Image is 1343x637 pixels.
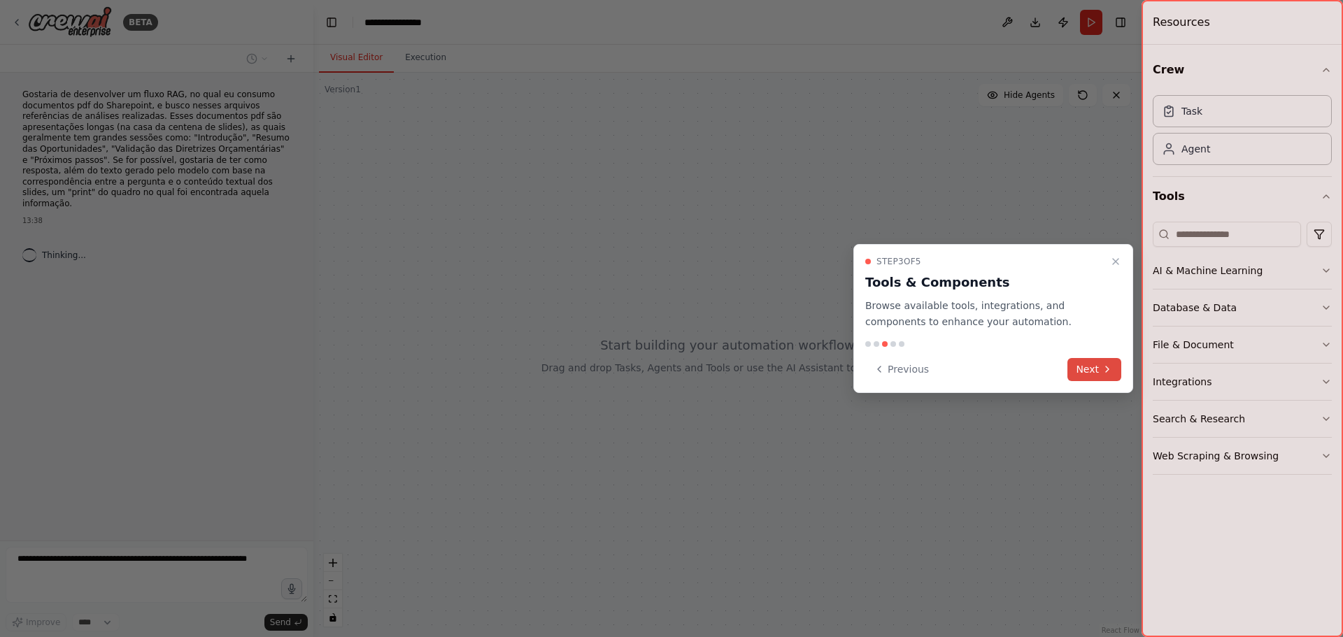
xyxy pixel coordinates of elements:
[865,298,1104,330] p: Browse available tools, integrations, and components to enhance your automation.
[322,13,341,32] button: Hide left sidebar
[876,256,921,267] span: Step 3 of 5
[865,358,937,381] button: Previous
[1107,253,1124,270] button: Close walkthrough
[1067,358,1121,381] button: Next
[865,273,1104,292] h3: Tools & Components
